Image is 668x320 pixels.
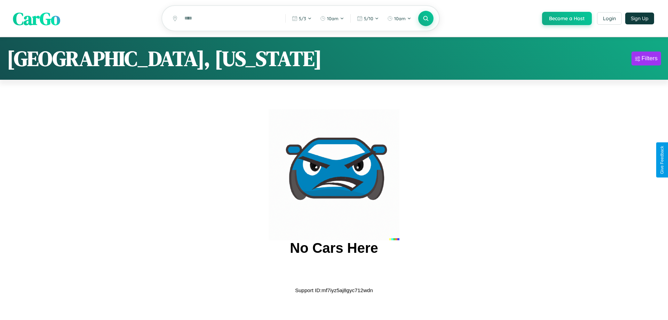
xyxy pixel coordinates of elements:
button: 10am [384,13,415,24]
span: CarGo [13,6,60,30]
button: 10am [317,13,348,24]
span: 10am [394,16,406,21]
button: Filters [631,52,661,65]
h1: [GEOGRAPHIC_DATA], [US_STATE] [7,44,322,73]
button: 5/3 [288,13,315,24]
img: car [269,109,399,240]
button: Sign Up [625,13,654,24]
p: Support ID: mf7iyz5aj8gyc712wdn [295,286,373,295]
button: Login [597,12,622,25]
h2: No Cars Here [290,240,378,256]
button: 5/10 [353,13,382,24]
button: Become a Host [542,12,592,25]
span: 5 / 3 [299,16,306,21]
div: Filters [642,55,658,62]
span: 10am [327,16,339,21]
span: 5 / 10 [364,16,373,21]
div: Give Feedback [660,146,665,174]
